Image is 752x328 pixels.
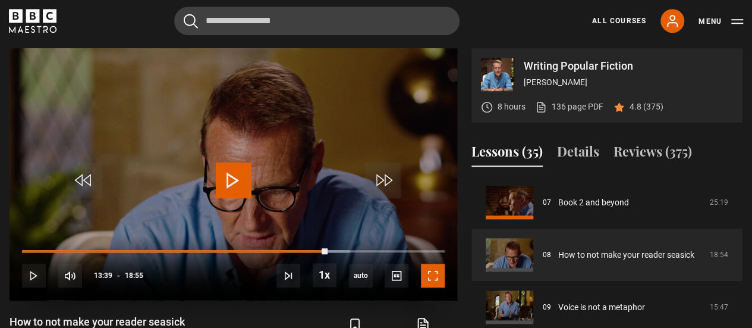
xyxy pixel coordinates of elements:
[592,15,646,26] a: All Courses
[535,101,603,113] a: 136 page PDF
[349,264,373,288] div: Current quality: 720p
[524,76,733,89] p: [PERSON_NAME]
[613,142,692,167] button: Reviews (375)
[558,301,645,314] a: Voice is not a metaphor
[313,263,336,287] button: Playback Rate
[558,249,694,261] a: How to not make your reader seasick
[385,264,408,288] button: Captions
[22,250,445,252] div: Progress Bar
[10,48,457,301] video-js: Video Player
[94,265,112,286] span: 13:39
[58,264,82,288] button: Mute
[698,15,743,27] button: Toggle navigation
[184,14,198,29] button: Submit the search query
[557,142,599,167] button: Details
[630,101,663,113] p: 4.8 (375)
[22,264,46,288] button: Play
[117,271,120,280] span: -
[471,142,543,167] button: Lessons (35)
[125,265,143,286] span: 18:55
[558,196,629,209] a: Book 2 and beyond
[9,9,56,33] svg: BBC Maestro
[421,264,445,288] button: Fullscreen
[276,264,300,288] button: Next Lesson
[498,101,526,113] p: 8 hours
[174,7,460,35] input: Search
[524,61,733,71] p: Writing Popular Fiction
[349,264,373,288] span: auto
